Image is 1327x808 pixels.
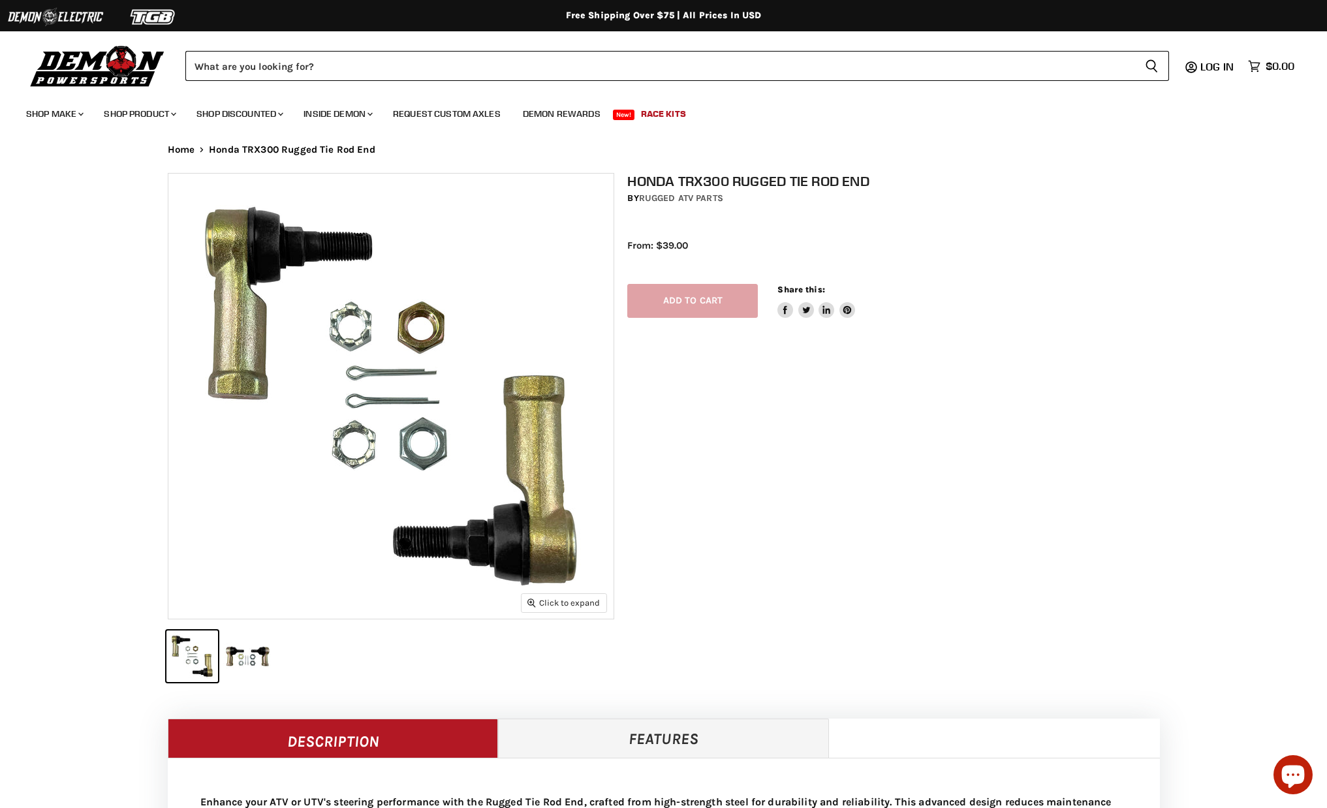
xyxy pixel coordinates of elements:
[631,101,696,127] a: Race Kits
[104,5,202,29] img: TGB Logo 2
[7,5,104,29] img: Demon Electric Logo 2
[498,719,829,758] a: Features
[185,51,1169,81] form: Product
[777,285,824,294] span: Share this:
[1134,51,1169,81] button: Search
[26,42,169,89] img: Demon Powersports
[527,598,600,608] span: Click to expand
[383,101,510,127] a: Request Custom Axles
[1241,57,1301,76] a: $0.00
[142,10,1186,22] div: Free Shipping Over $75 | All Prices In USD
[168,174,614,619] img: Honda TRX300 Rugged Tie Rod End
[777,284,855,319] aside: Share this:
[522,594,606,612] button: Click to expand
[166,630,218,682] button: Honda TRX300 Rugged Tie Rod End thumbnail
[513,101,610,127] a: Demon Rewards
[209,144,375,155] span: Honda TRX300 Rugged Tie Rod End
[1270,755,1317,798] inbox-online-store-chat: Shopify online store chat
[627,173,1173,189] h1: Honda TRX300 Rugged Tie Rod End
[627,191,1173,206] div: by
[1266,60,1294,72] span: $0.00
[187,101,291,127] a: Shop Discounted
[185,51,1134,81] input: Search
[94,101,184,127] a: Shop Product
[222,630,273,682] button: Honda TRX300 Rugged Tie Rod End thumbnail
[294,101,381,127] a: Inside Demon
[1200,60,1234,73] span: Log in
[142,144,1186,155] nav: Breadcrumbs
[639,193,723,204] a: Rugged ATV Parts
[613,110,635,120] span: New!
[168,144,195,155] a: Home
[1194,61,1241,72] a: Log in
[16,95,1291,127] ul: Main menu
[627,240,688,251] span: From: $39.00
[16,101,91,127] a: Shop Make
[168,719,499,758] a: Description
